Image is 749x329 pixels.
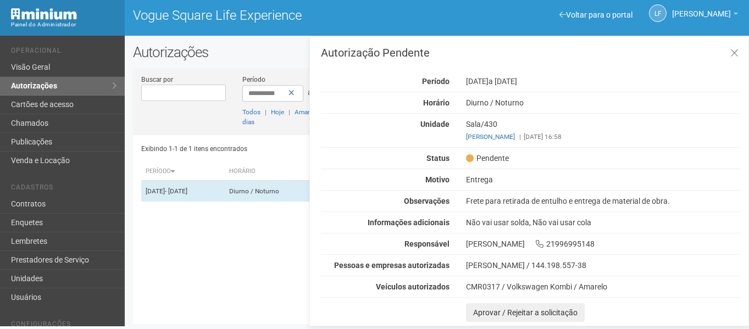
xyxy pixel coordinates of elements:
button: Aprovar / Rejeitar a solicitação [466,303,585,322]
a: Todos [242,108,260,116]
strong: Observações [404,197,450,205]
div: Frete para retirada de entulho e entrega de material de obra. [458,196,748,206]
span: - [DATE] [165,187,187,195]
div: [DATE] [458,76,748,86]
span: | [288,108,290,116]
label: Período [242,75,265,85]
h2: Autorizações [133,44,741,60]
td: [DATE] [141,181,224,202]
a: Amanhã [295,108,319,116]
li: Operacional [11,47,116,58]
th: Período [141,163,224,181]
span: | [265,108,267,116]
h3: Autorização Pendente [321,47,740,58]
a: Voltar para o portal [559,10,633,19]
span: | [519,133,521,141]
div: [PERSON_NAME] / 144.198.557-38 [466,260,740,270]
div: Entrega [458,175,748,185]
div: Não vai usar solda, Não vai usar cola [458,218,748,227]
strong: Informações adicionais [368,218,450,227]
div: Diurno / Noturno [458,98,748,108]
h1: Vogue Square Life Experience [133,8,429,23]
a: LF [649,4,667,22]
td: Diurno / Noturno [225,181,321,202]
strong: Horário [423,98,450,107]
label: Buscar por [141,75,173,85]
strong: Status [426,154,450,163]
strong: Período [422,77,450,86]
div: Sala/430 [458,119,748,142]
div: Painel do Administrador [11,20,116,30]
strong: Responsável [404,239,450,248]
strong: Unidade [420,120,450,129]
span: a [DATE] [489,77,517,86]
a: [PERSON_NAME] [672,11,738,20]
li: Cadastros [11,183,116,195]
strong: Motivo [425,175,450,184]
div: Exibindo 1-1 de 1 itens encontrados [141,141,433,157]
strong: Pessoas e empresas autorizadas [334,261,450,270]
span: a [308,88,312,97]
div: CMR0317 / Volkswagen Kombi / Amarelo [466,282,740,292]
img: Minium [11,8,77,20]
strong: Veículos autorizados [376,282,450,291]
th: Horário [225,163,321,181]
a: [PERSON_NAME] [466,133,515,141]
span: Pendente [466,153,509,163]
div: [PERSON_NAME] 21996995148 [458,239,748,249]
div: [DATE] 16:58 [466,132,740,142]
a: Hoje [271,108,284,116]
